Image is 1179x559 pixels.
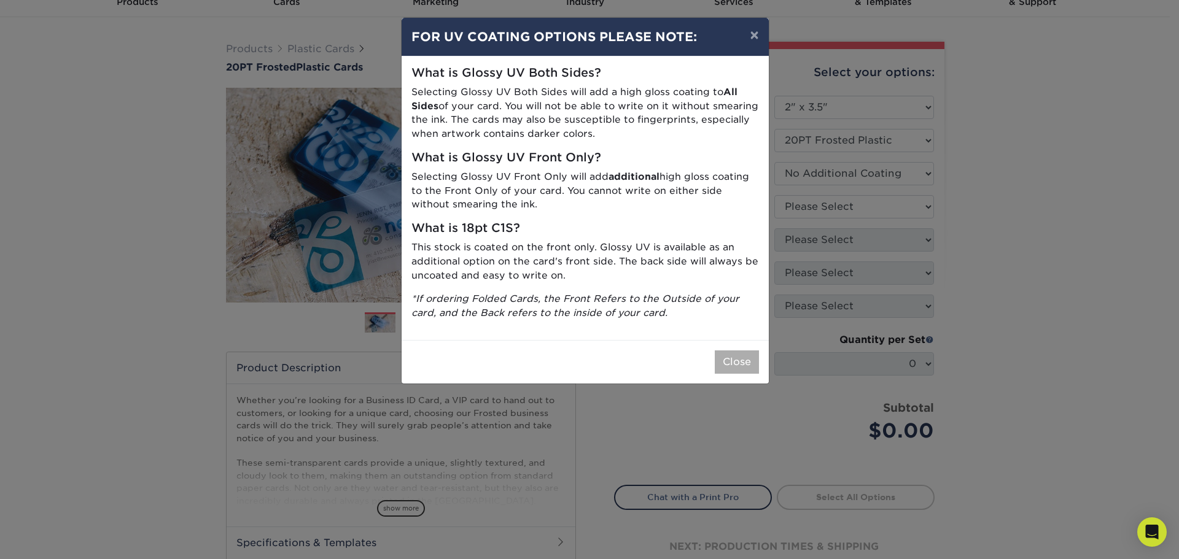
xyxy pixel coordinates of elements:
[411,293,739,318] i: *If ordering Folded Cards, the Front Refers to the Outside of your card, and the Back refers to t...
[411,85,759,141] p: Selecting Glossy UV Both Sides will add a high gloss coating to of your card. You will not be abl...
[411,241,759,282] p: This stock is coated on the front only. Glossy UV is available as an additional option on the car...
[740,18,768,52] button: ×
[411,170,759,212] p: Selecting Glossy UV Front Only will add high gloss coating to the Front Only of your card. You ca...
[715,350,759,374] button: Close
[411,28,759,46] h4: FOR UV COATING OPTIONS PLEASE NOTE:
[411,86,737,112] strong: All Sides
[411,222,759,236] h5: What is 18pt C1S?
[411,66,759,80] h5: What is Glossy UV Both Sides?
[609,171,660,182] strong: additional
[411,151,759,165] h5: What is Glossy UV Front Only?
[1137,517,1167,547] div: Open Intercom Messenger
